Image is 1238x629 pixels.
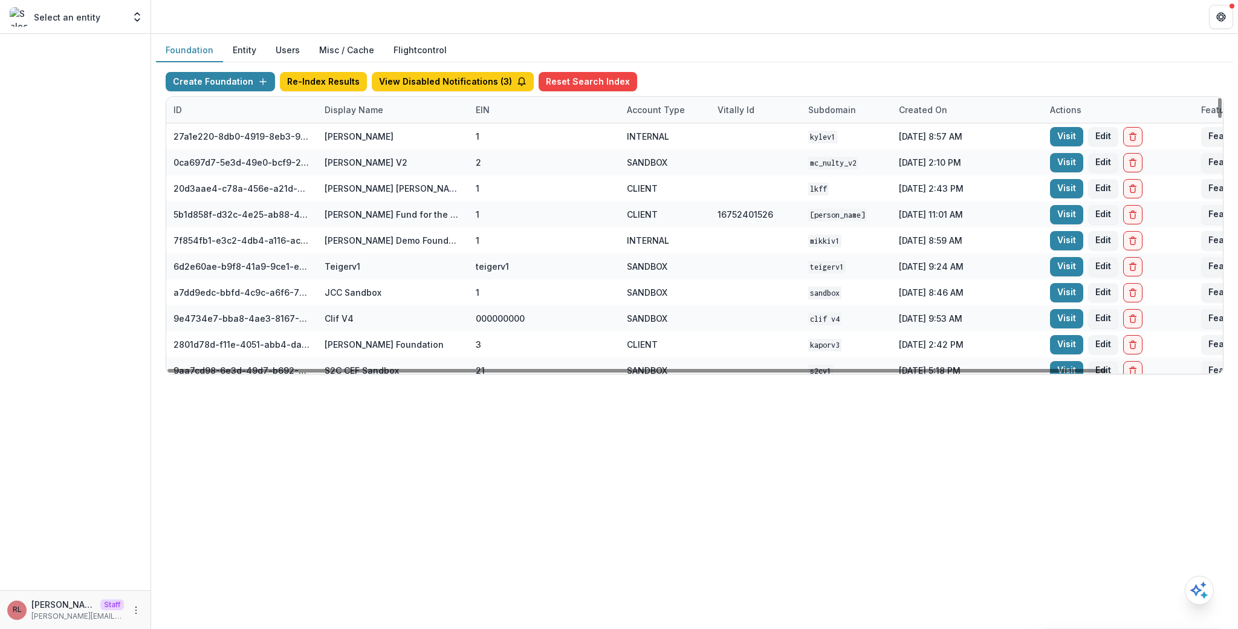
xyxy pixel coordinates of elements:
button: Delete Foundation [1123,283,1142,302]
code: s2cv1 [808,365,833,377]
div: Subdomain [801,103,863,116]
div: SANDBOX [627,156,667,169]
button: Delete Foundation [1123,153,1142,172]
div: Vitally Id [710,103,762,116]
button: Re-Index Results [280,72,367,91]
div: 2801d78d-f11e-4051-abb4-dab00da98882 [173,338,310,351]
div: S2C CEF Sandbox [325,364,399,377]
code: kylev1 [808,131,837,143]
div: ID [166,97,317,123]
div: Actions [1043,103,1089,116]
div: SANDBOX [627,260,667,273]
div: 6d2e60ae-b9f8-41a9-9ce1-e608d0f20ec5 [173,260,310,273]
div: [DATE] 9:53 AM [892,305,1043,331]
div: INTERNAL [627,130,669,143]
div: [DATE] 2:43 PM [892,175,1043,201]
code: kaporv3 [808,339,841,351]
div: 7f854fb1-e3c2-4db4-a116-aca576521abc [173,234,310,247]
div: Display Name [317,97,468,123]
button: Foundation [156,39,223,62]
div: 1 [476,130,479,143]
code: [PERSON_NAME] [808,209,867,221]
div: 27a1e220-8db0-4919-8eb3-9f29ee33f7b0 [173,130,310,143]
div: Vitally Id [710,97,801,123]
button: Edit [1088,127,1118,146]
div: teigerv1 [476,260,509,273]
a: Visit [1050,309,1083,328]
div: Subdomain [801,97,892,123]
div: 9aa7cd98-6e3d-49d7-b692-3e5f3d1facd4 [173,364,310,377]
button: Delete Foundation [1123,361,1142,380]
a: Visit [1050,361,1083,380]
div: Display Name [317,103,391,116]
button: Get Help [1209,5,1233,29]
div: SANDBOX [627,364,667,377]
div: INTERNAL [627,234,669,247]
button: Create Foundation [166,72,275,91]
div: a7dd9edc-bbfd-4c9c-a6f6-76d0743bf1cd [173,286,310,299]
div: CLIENT [627,208,658,221]
div: Account Type [620,103,692,116]
button: Delete Foundation [1123,179,1142,198]
div: EIN [468,97,620,123]
div: 0ca697d7-5e3d-49e0-bcf9-217f69e92d71 [173,156,310,169]
div: [PERSON_NAME] Demo Foundation [325,234,461,247]
div: [DATE] 8:46 AM [892,279,1043,305]
code: teigerv1 [808,261,846,273]
button: Edit [1088,179,1118,198]
button: Delete Foundation [1123,335,1142,354]
div: 2 [476,156,481,169]
div: 20d3aae4-c78a-456e-a21d-91c97a6a725f [173,182,310,195]
div: JCC Sandbox [325,286,381,299]
code: mikkiv1 [808,235,841,247]
button: Reset Search Index [539,72,637,91]
div: [PERSON_NAME] Fund for the Blind [325,208,461,221]
button: Edit [1088,153,1118,172]
div: Account Type [620,97,710,123]
button: Delete Foundation [1123,309,1142,328]
div: Teigerv1 [325,260,360,273]
button: Edit [1088,335,1118,354]
div: Created on [892,97,1043,123]
div: 1 [476,234,479,247]
div: 16752401526 [718,208,773,221]
p: Staff [100,599,124,610]
a: Visit [1050,283,1083,302]
div: Clif V4 [325,312,354,325]
div: 21 [476,364,485,377]
button: More [129,603,143,618]
code: lkff [808,183,829,195]
img: Select an entity [10,7,29,27]
button: Delete Foundation [1123,257,1142,276]
div: [DATE] 5:18 PM [892,357,1043,383]
div: 1 [476,208,479,221]
button: Edit [1088,257,1118,276]
a: Visit [1050,257,1083,276]
a: Flightcontrol [394,44,447,56]
button: Open AI Assistant [1185,576,1214,605]
div: [PERSON_NAME] [PERSON_NAME] Family Foundation [325,182,461,195]
div: [DATE] 8:57 AM [892,123,1043,149]
a: Visit [1050,231,1083,250]
div: [DATE] 9:24 AM [892,253,1043,279]
div: [PERSON_NAME] Foundation [325,338,444,351]
button: Open entity switcher [129,5,146,29]
div: ID [166,103,189,116]
div: 1 [476,182,479,195]
div: Actions [1043,97,1194,123]
div: 000000000 [476,312,525,325]
div: [DATE] 2:42 PM [892,331,1043,357]
div: 9e4734e7-bba8-4ae3-8167-95d86cec7b4b [173,312,310,325]
div: SANDBOX [627,286,667,299]
div: [DATE] 2:10 PM [892,149,1043,175]
button: Delete Foundation [1123,205,1142,224]
button: Entity [223,39,266,62]
div: EIN [468,103,497,116]
button: Edit [1088,309,1118,328]
div: [DATE] 8:59 AM [892,227,1043,253]
code: mc_nulty_v2 [808,157,858,169]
